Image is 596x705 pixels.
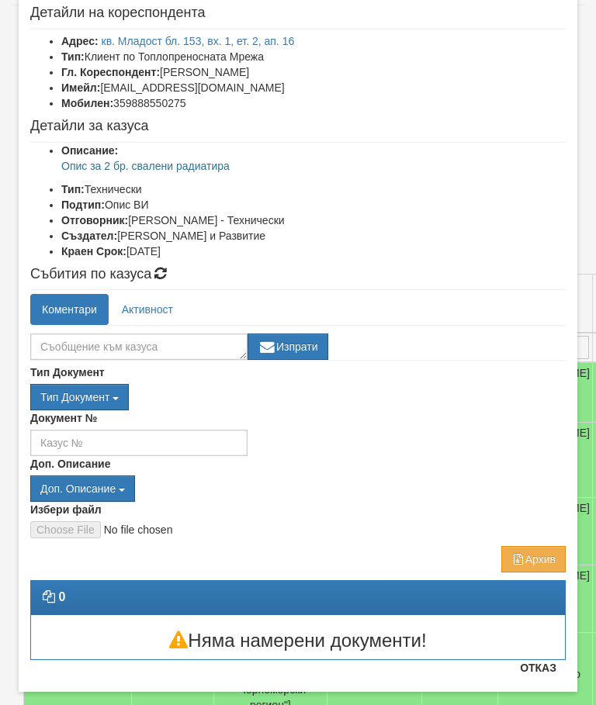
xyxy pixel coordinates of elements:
[30,365,105,380] label: Тип Документ
[61,197,566,213] li: Опис ВИ
[61,214,128,226] b: Отговорник:
[61,80,566,95] li: [EMAIL_ADDRESS][DOMAIN_NAME]
[61,35,99,47] b: Адрес:
[58,590,65,603] strong: 0
[61,158,566,174] p: Опис за 2 бр. свалени радиатира
[61,181,566,197] li: Технически
[102,35,295,47] a: кв. Младост бл. 153, вх. 1, ет. 2, ап. 16
[30,384,129,410] button: Тип Документ
[61,95,566,111] li: 359888550275
[61,228,566,244] li: [PERSON_NAME] и Развитие
[30,384,566,410] div: Двоен клик, за изчистване на избраната стойност.
[30,410,97,426] label: Документ №
[30,502,102,517] label: Избери файл
[61,230,117,242] b: Създател:
[61,144,118,157] b: Описание:
[30,119,566,134] h4: Детайли за казуса
[61,213,566,228] li: [PERSON_NAME] - Технически
[511,655,566,680] button: Отказ
[30,456,110,472] label: Доп. Описание
[30,5,566,21] h4: Детайли на кореспондента
[30,475,135,502] button: Доп. Описание
[248,333,328,360] button: Изпрати
[61,199,105,211] b: Подтип:
[110,294,185,325] a: Активност
[61,81,100,94] b: Имейл:
[40,482,116,495] span: Доп. Описание
[61,66,160,78] b: Гл. Кореспондент:
[30,475,566,502] div: Двоен клик, за изчистване на избраната стойност.
[61,97,113,109] b: Мобилен:
[61,50,85,63] b: Тип:
[40,391,109,403] span: Тип Документ
[61,64,566,80] li: [PERSON_NAME]
[61,244,566,259] li: [DATE]
[30,430,248,456] input: Казус №
[30,294,109,325] a: Коментари
[31,631,565,651] h3: Няма намерени документи!
[61,183,85,195] b: Тип:
[61,245,126,257] b: Краен Срок:
[61,49,566,64] li: Клиент по Топлопреносната Мрежа
[30,267,566,282] h4: Събития по казуса
[501,546,566,572] button: Архив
